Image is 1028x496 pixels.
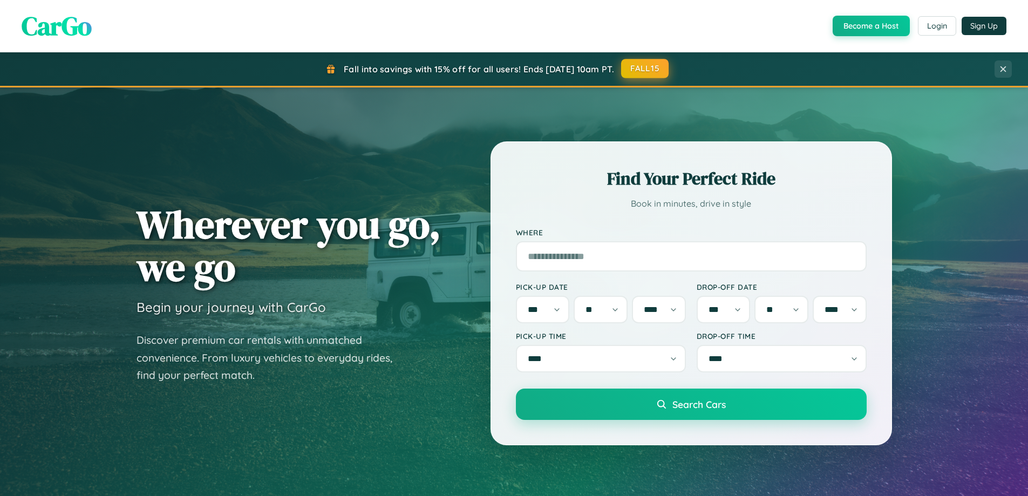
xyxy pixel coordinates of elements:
label: Pick-up Time [516,331,686,341]
h3: Begin your journey with CarGo [137,299,326,315]
label: Where [516,228,867,237]
button: Become a Host [833,16,910,36]
label: Drop-off Time [697,331,867,341]
button: FALL15 [621,59,669,78]
h2: Find Your Perfect Ride [516,167,867,191]
span: Search Cars [672,398,726,410]
p: Discover premium car rentals with unmatched convenience. From luxury vehicles to everyday rides, ... [137,331,406,384]
label: Drop-off Date [697,282,867,291]
span: Fall into savings with 15% off for all users! Ends [DATE] 10am PT. [344,64,614,74]
label: Pick-up Date [516,282,686,291]
span: CarGo [22,8,92,44]
button: Sign Up [962,17,1006,35]
p: Book in minutes, drive in style [516,196,867,212]
button: Login [918,16,956,36]
h1: Wherever you go, we go [137,203,441,288]
button: Search Cars [516,389,867,420]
